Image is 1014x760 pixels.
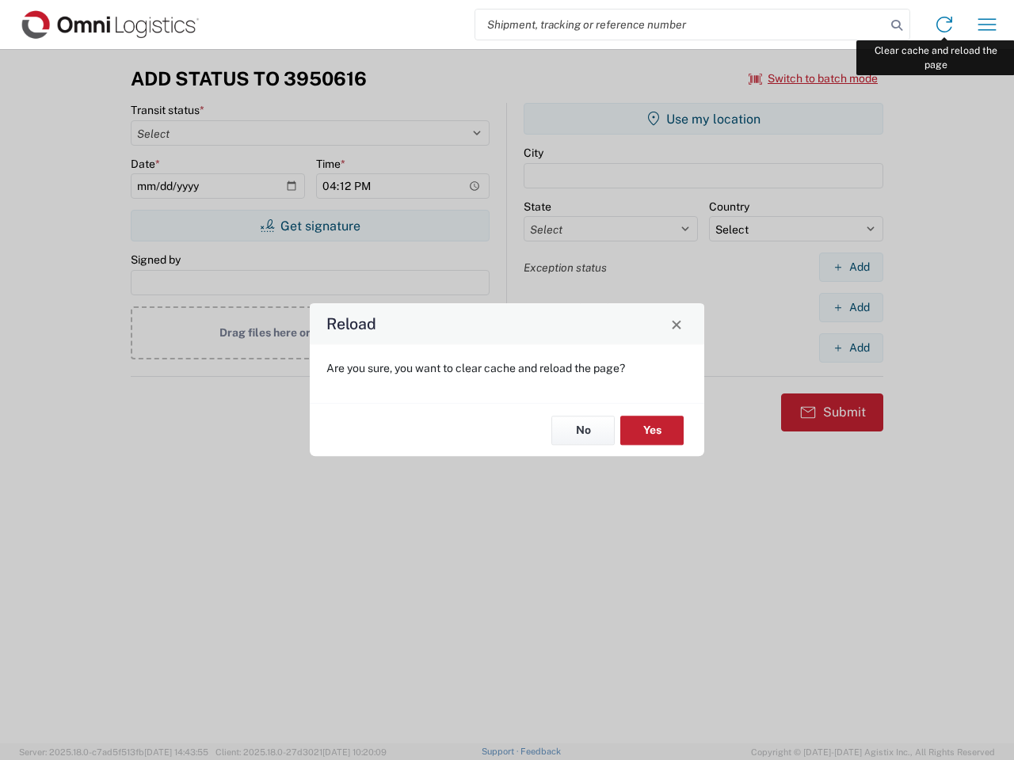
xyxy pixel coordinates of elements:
button: Close [665,313,688,335]
button: No [551,416,615,445]
p: Are you sure, you want to clear cache and reload the page? [326,361,688,375]
h4: Reload [326,313,376,336]
button: Yes [620,416,684,445]
input: Shipment, tracking or reference number [475,9,886,40]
